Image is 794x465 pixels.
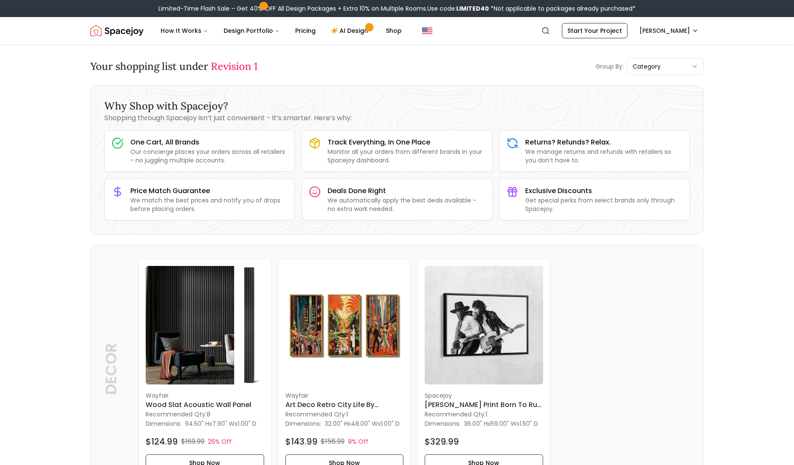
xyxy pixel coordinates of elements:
[211,60,258,73] span: Revision 1
[379,22,409,39] a: Shop
[104,113,690,123] p: Shopping through Spacejoy isn’t just convenient - it’s smarter. Here’s why:
[464,419,538,428] p: x x
[208,437,232,446] p: 26% Off
[90,60,258,73] h3: Your shopping list under
[285,410,404,419] p: Recommended Qty: 1
[146,410,264,419] p: Recommended Qty: 8
[90,22,144,39] a: Spacejoy
[212,419,235,428] span: 7.90" W
[321,436,345,447] p: $156.99
[595,62,624,71] p: Group By:
[288,22,322,39] a: Pricing
[525,186,682,196] h3: Exclusive Discounts
[427,4,489,13] span: Use code:
[146,400,264,410] h6: Wood Slat Acoustic wall Panel
[328,147,485,165] p: Monitor all your orders from different brands in your Spacejoy dashboard.
[90,22,144,39] img: Spacejoy Logo
[324,22,377,39] a: AI Design
[181,436,204,447] p: $169.99
[491,419,517,428] span: 59.00" W
[525,147,682,165] p: We manage returns and refunds with retailers so you don’t have to.
[328,137,485,147] h3: Track Everything, In One Place
[90,17,704,44] nav: Global
[146,391,264,400] p: Wayfair
[146,266,264,384] img: Wood Slat Acoustic wall Panel image
[154,22,409,39] nav: Main
[217,22,287,39] button: Design Portfolio
[146,419,181,429] p: Dimensions:
[525,196,682,213] p: Get special perks from select brands only through Spacejoy.
[328,186,485,196] h3: Deals Done Right
[422,26,432,36] img: United States
[562,23,627,38] a: Start Your Project
[464,419,488,428] span: 36.00" H
[425,419,460,429] p: Dimensions:
[325,419,400,428] p: x x
[238,419,256,428] span: 1.00" D
[158,4,636,13] div: Limited-Time Flash Sale – Get 40% OFF All Design Packages + Extra 10% on Multiple Rooms.
[520,419,538,428] span: 1.50" D
[328,196,485,213] p: We automatically apply the best deals available - no extra work needed.
[425,436,459,448] h4: $329.99
[425,410,543,419] p: Recommended Qty: 1
[634,23,704,38] button: [PERSON_NAME]
[285,266,404,384] img: Art Deco Retro City Life by Designart 3 Pieces image
[185,419,256,428] p: x x
[285,436,317,448] h4: $143.99
[285,419,321,429] p: Dimensions:
[425,400,543,410] h6: [PERSON_NAME] Print Born to Run Album Cover Poster 36x59
[425,391,543,400] p: Spacejoy
[285,391,404,400] p: Wayfair
[525,137,682,147] h3: Returns? Refunds? Relax.
[130,196,288,213] p: We match the best prices and notify you of drops before placing orders.
[130,186,288,196] h3: Price Match Guarantee
[456,4,489,13] b: LIMITED40
[381,419,400,428] span: 1.00" D
[489,4,636,13] span: *Not applicable to packages already purchased*
[348,437,368,446] p: 8% Off
[146,436,178,448] h4: $124.99
[425,266,543,384] img: Bruce Springsteen Print Born to Run Album Cover Poster 36x59 image
[185,419,209,428] span: 94.50" H
[130,147,288,165] p: Our concierge places your orders across all retailers - no juggling multiple accounts.
[130,137,288,147] h3: One Cart, All Brands
[325,419,348,428] span: 32.00" H
[104,99,690,113] h3: Why Shop with Spacejoy?
[285,400,404,410] h6: Art Deco Retro City Life by Designart 3 Pieces
[154,22,215,39] button: How It Works
[351,419,378,428] span: 48.00" W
